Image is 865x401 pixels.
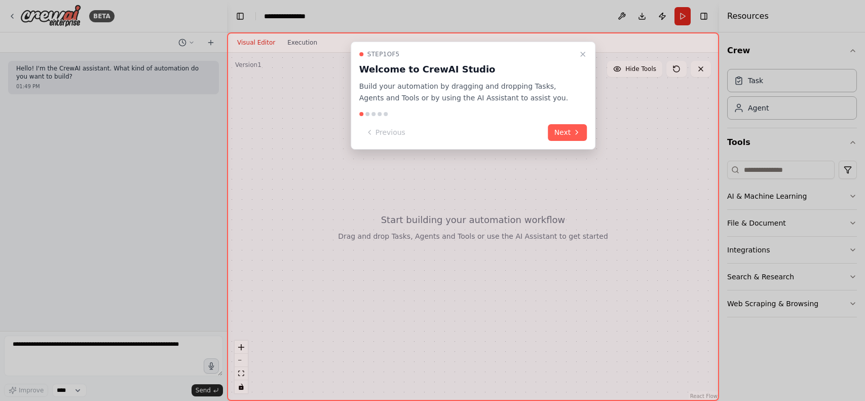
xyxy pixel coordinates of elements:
[359,62,575,77] h3: Welcome to CrewAI Studio
[359,124,411,141] button: Previous
[367,50,400,58] span: Step 1 of 5
[577,48,589,60] button: Close walkthrough
[548,124,587,141] button: Next
[233,9,247,23] button: Hide left sidebar
[359,81,575,104] p: Build your automation by dragging and dropping Tasks, Agents and Tools or by using the AI Assista...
